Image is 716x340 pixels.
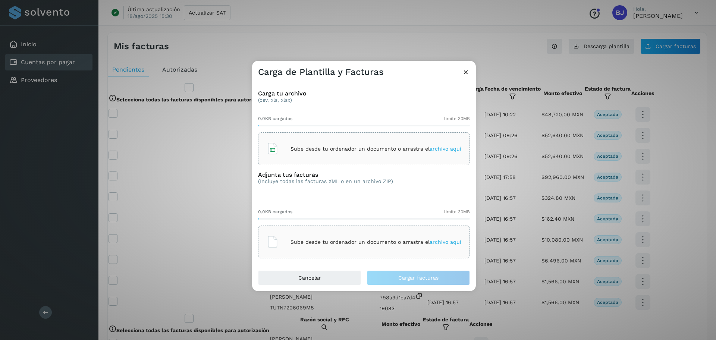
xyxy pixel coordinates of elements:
p: Sube desde tu ordenador un documento o arrastra el [291,239,461,245]
span: límite 30MB [444,115,470,122]
h3: Carga tu archivo [258,90,470,97]
span: límite 30MB [444,208,470,215]
span: archivo aquí [430,146,461,152]
p: (Incluye todas las facturas XML o en un archivo ZIP) [258,178,393,185]
h3: Carga de Plantilla y Facturas [258,67,384,78]
span: 0.0KB cargados [258,208,292,215]
span: Cargar facturas [398,275,439,280]
p: (csv, xls, xlsx) [258,97,470,103]
span: archivo aquí [430,239,461,245]
h3: Adjunta tus facturas [258,171,393,178]
span: 0.0KB cargados [258,115,292,122]
button: Cargar facturas [367,270,470,285]
button: Cancelar [258,270,361,285]
span: Cancelar [298,275,321,280]
p: Sube desde tu ordenador un documento o arrastra el [291,146,461,152]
